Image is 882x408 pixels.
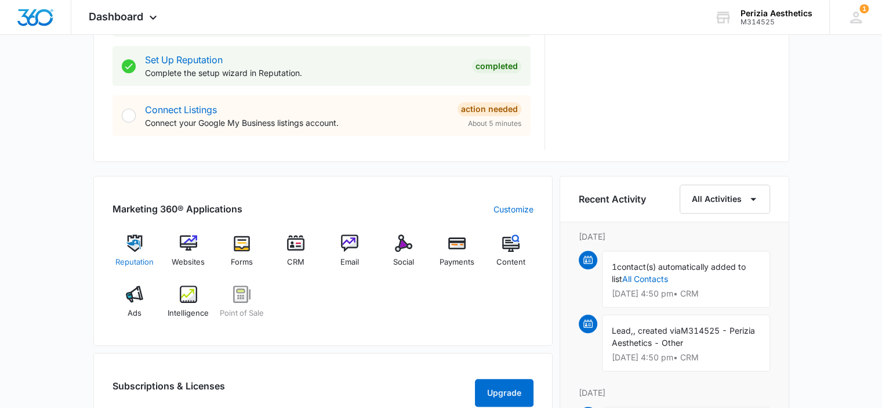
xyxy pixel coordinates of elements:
[612,353,760,362] p: [DATE] 4:50 pm • CRM
[612,290,760,298] p: [DATE] 4:50 pm • CRM
[472,59,521,73] div: Completed
[220,308,264,319] span: Point of Sale
[579,387,770,399] p: [DATE]
[340,257,359,268] span: Email
[220,234,264,276] a: Forms
[112,286,157,327] a: Ads
[112,202,242,216] h2: Marketing 360® Applications
[579,192,646,206] h6: Recent Activity
[612,326,755,348] span: M314525 - Perizia Aesthetics - Other
[112,234,157,276] a: Reputation
[859,4,869,13] div: notifications count
[612,326,633,335] span: Lead,
[89,10,143,23] span: Dashboard
[633,326,681,335] span: , created via
[231,257,253,268] span: Forms
[493,203,533,215] a: Customize
[115,257,154,268] span: Reputation
[172,257,205,268] span: Websites
[112,379,225,402] h2: Subscriptions & Licenses
[435,234,480,276] a: Payments
[741,18,812,26] div: account id
[145,104,217,115] a: Connect Listings
[458,102,521,116] div: Action Needed
[220,286,264,327] a: Point of Sale
[475,379,533,407] button: Upgrade
[579,230,770,243] p: [DATE]
[859,4,869,13] span: 1
[489,234,533,276] a: Content
[496,257,525,268] span: Content
[287,257,304,268] span: CRM
[612,262,746,284] span: contact(s) automatically added to list
[166,286,210,327] a: Intelligence
[440,257,474,268] span: Payments
[381,234,426,276] a: Social
[468,118,521,129] span: About 5 minutes
[168,308,209,319] span: Intelligence
[166,234,210,276] a: Websites
[328,234,372,276] a: Email
[145,117,448,129] p: Connect your Google My Business listings account.
[145,54,223,66] a: Set Up Reputation
[622,274,668,284] a: All Contacts
[741,9,812,18] div: account name
[393,257,414,268] span: Social
[612,262,617,272] span: 1
[274,234,318,276] a: CRM
[145,67,463,79] p: Complete the setup wizard in Reputation.
[680,185,770,214] button: All Activities
[128,308,141,319] span: Ads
